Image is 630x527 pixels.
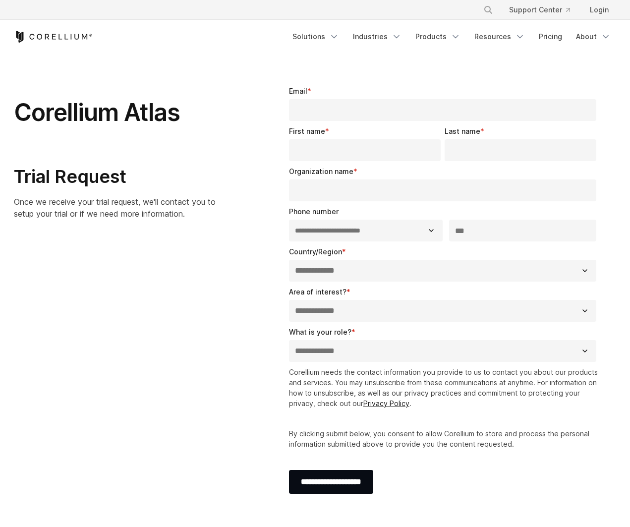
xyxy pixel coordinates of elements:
a: Resources [468,28,531,46]
span: Once we receive your trial request, we'll contact you to setup your trial or if we need more info... [14,197,216,219]
span: Country/Region [289,247,342,256]
a: Solutions [286,28,345,46]
div: Navigation Menu [471,1,617,19]
p: Corellium needs the contact information you provide to us to contact you about our products and s... [289,367,601,409]
h1: Corellium Atlas [14,98,229,127]
span: Email [289,87,307,95]
h2: Trial Request [14,166,229,188]
span: What is your role? [289,328,351,336]
span: Organization name [289,167,353,176]
span: First name [289,127,325,135]
a: Support Center [501,1,578,19]
a: Products [409,28,466,46]
div: Navigation Menu [286,28,617,46]
a: Login [582,1,617,19]
a: Industries [347,28,407,46]
a: About [570,28,617,46]
span: Area of interest? [289,288,346,296]
button: Search [479,1,497,19]
span: Phone number [289,207,339,216]
a: Privacy Policy [363,399,409,408]
a: Corellium Home [14,31,93,43]
p: By clicking submit below, you consent to allow Corellium to store and process the personal inform... [289,428,601,449]
span: Last name [445,127,480,135]
a: Pricing [533,28,568,46]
